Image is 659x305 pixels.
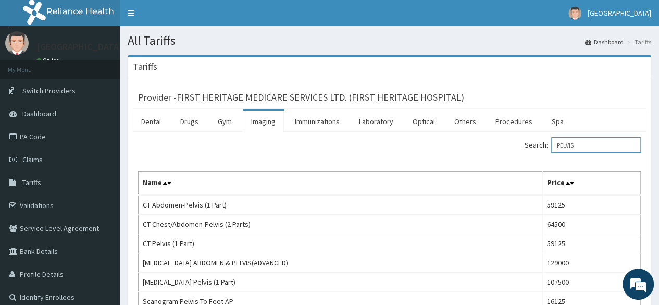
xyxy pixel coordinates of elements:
a: Spa [543,111,572,132]
img: User Image [5,31,29,55]
th: Price [542,172,640,196]
img: User Image [568,7,581,20]
td: [MEDICAL_DATA] ABDOMEN & PELVIS(ADVANCED) [139,253,543,273]
span: We're online! [60,88,144,193]
span: Claims [22,155,43,164]
a: Online [36,57,61,64]
a: Dental [133,111,169,132]
img: d_794563401_company_1708531726252_794563401 [19,52,42,78]
a: Imaging [243,111,284,132]
a: Optical [404,111,443,132]
h3: Tariffs [133,62,157,71]
td: CT Pelvis (1 Part) [139,234,543,253]
span: Switch Providers [22,86,76,95]
td: 129000 [542,253,640,273]
span: Dashboard [22,109,56,118]
td: 107500 [542,273,640,292]
input: Search: [551,137,641,153]
h1: All Tariffs [128,34,651,47]
td: CT Abdomen-Pelvis (1 Part) [139,195,543,215]
a: Others [446,111,484,132]
td: 59125 [542,195,640,215]
th: Name [139,172,543,196]
td: [MEDICAL_DATA] Pelvis (1 Part) [139,273,543,292]
label: Search: [525,137,641,153]
li: Tariffs [625,38,651,46]
h3: Provider - FIRST HERITAGE MEDICARE SERVICES LTD. (FIRST HERITAGE HOSPITAL) [138,93,464,102]
textarea: Type your message and hit 'Enter' [5,198,198,235]
a: Laboratory [351,111,402,132]
a: Gym [209,111,240,132]
div: Chat with us now [54,58,175,72]
a: Immunizations [287,111,348,132]
td: CT Chest/Abdomen-Pelvis (2 Parts) [139,215,543,234]
a: Procedures [487,111,541,132]
div: Minimize live chat window [171,5,196,30]
span: Tariffs [22,178,41,187]
a: Drugs [172,111,207,132]
td: 64500 [542,215,640,234]
p: [GEOGRAPHIC_DATA] [36,42,122,52]
a: Dashboard [585,38,624,46]
span: [GEOGRAPHIC_DATA] [588,8,651,18]
td: 59125 [542,234,640,253]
